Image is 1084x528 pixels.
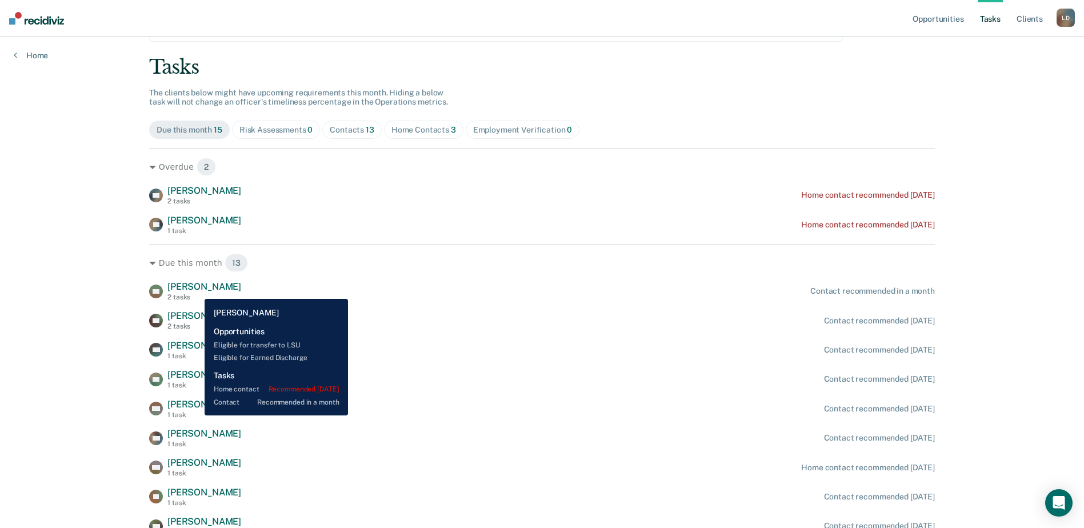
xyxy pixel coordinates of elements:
div: 2 tasks [167,322,241,330]
span: 13 [225,254,248,272]
div: Contact recommended [DATE] [824,433,935,443]
span: 0 [307,125,313,134]
span: [PERSON_NAME] [167,457,241,468]
div: Overdue 2 [149,158,935,176]
span: 15 [214,125,222,134]
span: [PERSON_NAME] [167,310,241,321]
span: 0 [567,125,572,134]
div: Contact recommended in a month [810,286,935,296]
div: 1 task [167,227,241,235]
div: Home contact recommended [DATE] [801,220,935,230]
div: Contact recommended [DATE] [824,374,935,384]
span: [PERSON_NAME] [167,369,241,380]
div: Due this month [157,125,222,135]
span: [PERSON_NAME] [167,185,241,196]
div: Due this month 13 [149,254,935,272]
span: [PERSON_NAME] [167,215,241,226]
span: [PERSON_NAME] [167,399,241,410]
span: 3 [451,125,456,134]
span: [PERSON_NAME] [167,516,241,527]
div: 1 task [167,352,241,360]
div: Home contact recommended [DATE] [801,463,935,473]
div: 1 task [167,469,241,477]
div: Tasks [149,55,935,79]
div: Contact recommended [DATE] [824,404,935,414]
span: 13 [366,125,374,134]
span: [PERSON_NAME] [167,487,241,498]
div: 1 task [167,440,241,448]
img: Recidiviz [9,12,64,25]
div: Contact recommended [DATE] [824,345,935,355]
div: L D [1057,9,1075,27]
div: Home Contacts [391,125,456,135]
div: Contact recommended [DATE] [824,316,935,326]
span: 2 [197,158,216,176]
a: Home [14,50,48,61]
div: 2 tasks [167,293,241,301]
span: [PERSON_NAME] [167,281,241,292]
span: [PERSON_NAME] [167,340,241,351]
span: The clients below might have upcoming requirements this month. Hiding a below task will not chang... [149,88,448,107]
div: 1 task [167,411,241,419]
div: Risk Assessments [239,125,313,135]
div: Employment Verification [473,125,573,135]
button: LD [1057,9,1075,27]
div: Contact recommended [DATE] [824,492,935,502]
div: Contacts [330,125,374,135]
div: Home contact recommended [DATE] [801,190,935,200]
div: 1 task [167,381,241,389]
div: Open Intercom Messenger [1045,489,1073,517]
div: 2 tasks [167,197,241,205]
div: 1 task [167,499,241,507]
span: [PERSON_NAME] [167,428,241,439]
